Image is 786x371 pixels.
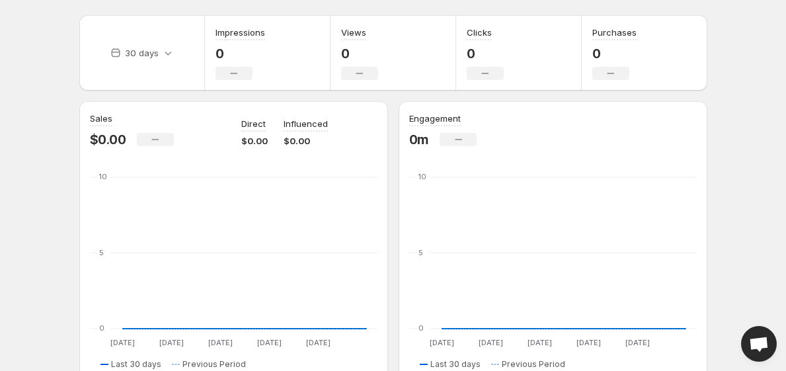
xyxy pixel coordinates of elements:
p: 0 [216,46,265,62]
p: $0.00 [284,134,328,147]
text: [DATE] [527,338,551,347]
span: Previous Period [502,359,565,370]
text: [DATE] [159,338,183,347]
text: 0 [99,323,104,333]
p: $0.00 [241,134,268,147]
h3: Impressions [216,26,265,39]
h3: Clicks [467,26,492,39]
p: 30 days [125,46,159,60]
p: Influenced [284,117,328,130]
p: 0 [341,46,378,62]
text: 10 [418,172,426,181]
text: [DATE] [478,338,502,347]
h3: Sales [90,112,112,125]
p: 0 [467,46,504,62]
span: Last 30 days [111,359,161,370]
text: [DATE] [429,338,453,347]
span: Last 30 days [430,359,481,370]
text: 0 [418,323,424,333]
text: 5 [418,248,423,257]
p: Direct [241,117,266,130]
h3: Engagement [409,112,461,125]
text: 10 [99,172,107,181]
text: [DATE] [576,338,600,347]
p: 0m [409,132,430,147]
p: 0 [592,46,637,62]
text: 5 [99,248,104,257]
text: [DATE] [305,338,330,347]
text: [DATE] [208,338,232,347]
text: [DATE] [625,338,649,347]
text: [DATE] [110,338,134,347]
h3: Views [341,26,366,39]
text: [DATE] [256,338,281,347]
h3: Purchases [592,26,637,39]
div: Open chat [741,326,777,362]
span: Previous Period [182,359,246,370]
p: $0.00 [90,132,126,147]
